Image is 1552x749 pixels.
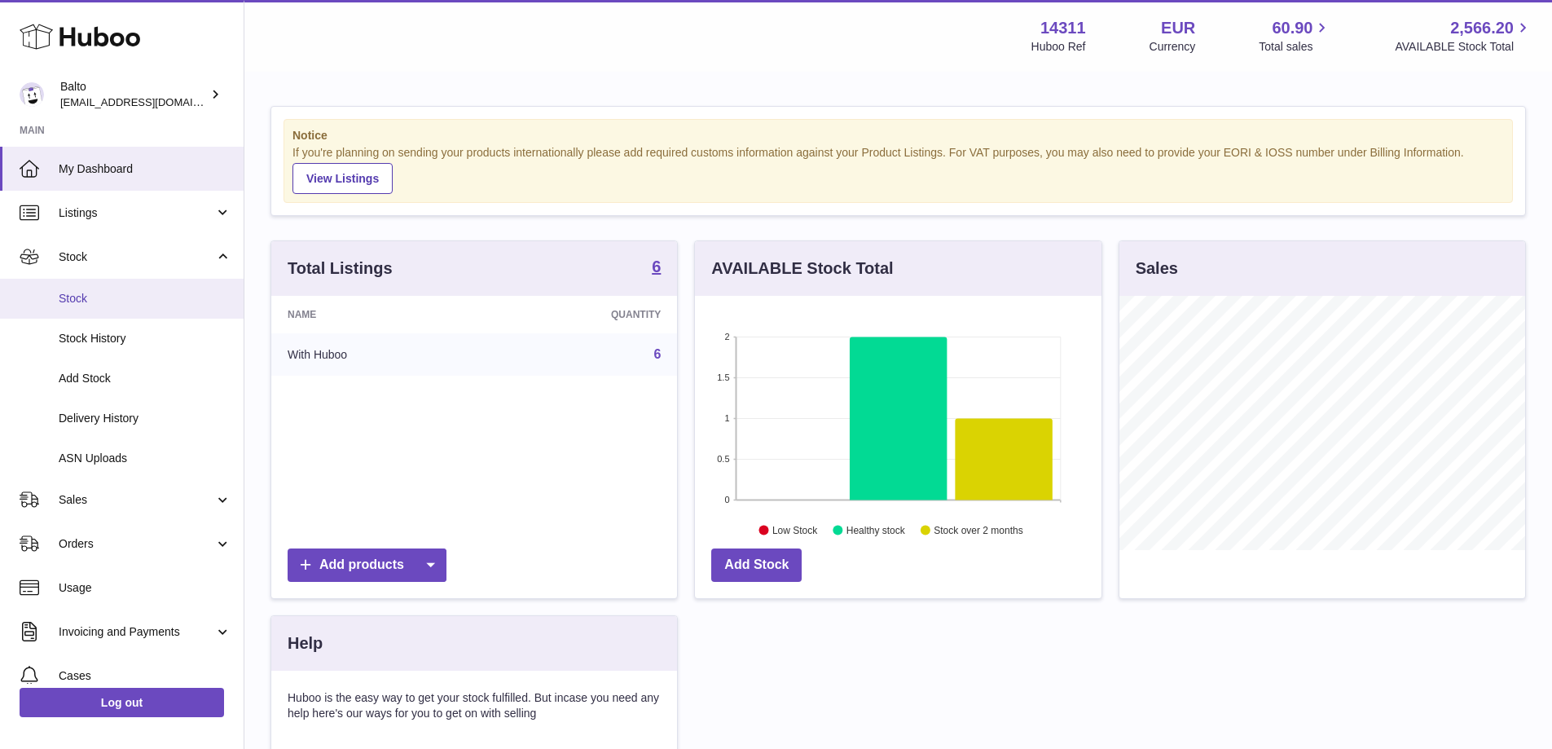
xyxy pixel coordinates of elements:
[652,258,661,275] strong: 6
[1161,17,1195,39] strong: EUR
[1450,17,1514,39] span: 2,566.20
[652,258,661,278] a: 6
[59,371,231,386] span: Add Stock
[271,296,486,333] th: Name
[1136,258,1178,280] h3: Sales
[271,333,486,376] td: With Huboo
[653,347,661,361] a: 6
[59,411,231,426] span: Delivery History
[711,258,893,280] h3: AVAILABLE Stock Total
[1395,17,1532,55] a: 2,566.20 AVAILABLE Stock Total
[59,331,231,346] span: Stock History
[718,372,730,382] text: 1.5
[59,291,231,306] span: Stock
[59,536,214,552] span: Orders
[20,688,224,717] a: Log out
[288,258,393,280] h3: Total Listings
[725,332,730,341] text: 2
[1150,39,1196,55] div: Currency
[1040,17,1086,39] strong: 14311
[288,690,661,721] p: Huboo is the easy way to get your stock fulfilled. But incase you need any help here's our ways f...
[718,454,730,464] text: 0.5
[292,128,1504,143] strong: Notice
[59,161,231,177] span: My Dashboard
[1259,17,1331,55] a: 60.90 Total sales
[846,524,906,535] text: Healthy stock
[60,95,240,108] span: [EMAIL_ADDRESS][DOMAIN_NAME]
[1031,39,1086,55] div: Huboo Ref
[59,668,231,684] span: Cases
[288,632,323,654] h3: Help
[725,413,730,423] text: 1
[1272,17,1312,39] span: 60.90
[486,296,677,333] th: Quantity
[59,451,231,466] span: ASN Uploads
[725,495,730,504] text: 0
[711,549,802,582] a: Add Stock
[59,205,214,221] span: Listings
[772,524,818,535] text: Low Stock
[292,145,1504,194] div: If you're planning on sending your products internationally please add required customs informati...
[20,82,44,107] img: ops@balto.fr
[59,624,214,640] span: Invoicing and Payments
[59,249,214,265] span: Stock
[934,524,1023,535] text: Stock over 2 months
[292,163,393,194] a: View Listings
[59,492,214,508] span: Sales
[1395,39,1532,55] span: AVAILABLE Stock Total
[288,549,446,582] a: Add products
[59,580,231,596] span: Usage
[1259,39,1331,55] span: Total sales
[60,79,207,110] div: Balto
